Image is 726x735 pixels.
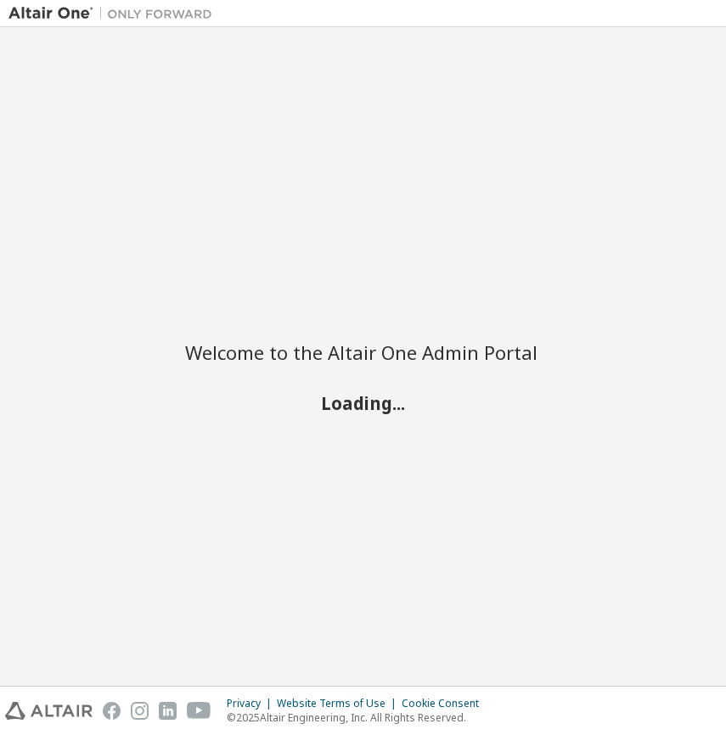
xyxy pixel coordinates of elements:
[227,710,489,725] p: © 2025 Altair Engineering, Inc. All Rights Reserved.
[103,702,121,720] img: facebook.svg
[131,702,149,720] img: instagram.svg
[185,340,542,364] h2: Welcome to the Altair One Admin Portal
[159,702,177,720] img: linkedin.svg
[402,697,489,710] div: Cookie Consent
[5,702,93,720] img: altair_logo.svg
[277,697,402,710] div: Website Terms of Use
[185,392,542,414] h2: Loading...
[227,697,277,710] div: Privacy
[8,5,221,22] img: Altair One
[187,702,211,720] img: youtube.svg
